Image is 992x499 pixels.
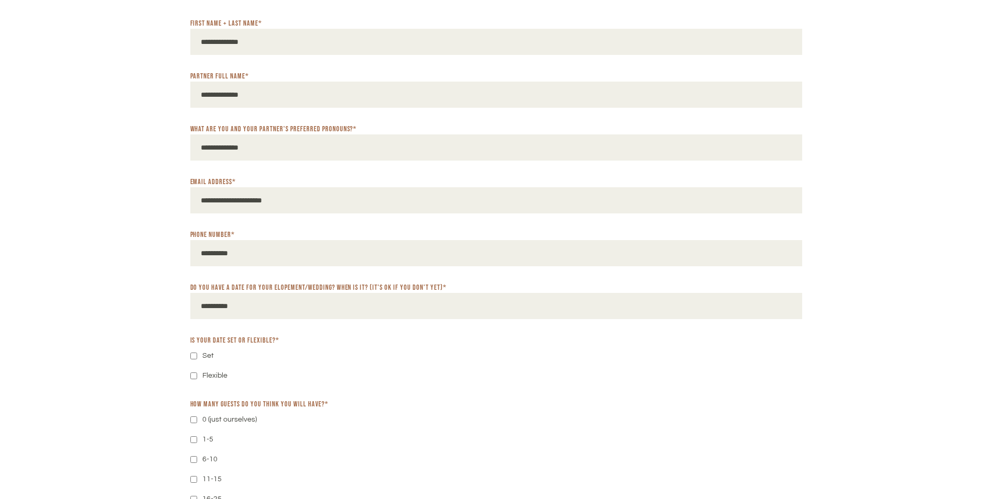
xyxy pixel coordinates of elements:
label: What are you and your partner's preferred pronouns? [190,124,357,134]
label: 6-10 [202,452,218,467]
label: Do you have a date for your elopement/wedding? When is it? (It's ok if you don't yet) [190,283,447,292]
label: How many guests do you think you will have? [190,400,328,409]
label: Phone Number [190,230,235,240]
label: Partner Full Name [190,72,249,81]
label: Flexible [202,368,227,383]
label: 11-15 [202,472,222,486]
label: Is your date set or flexible? [190,336,279,345]
label: 0 (just ourselves) [202,412,257,427]
label: Email address [190,177,236,187]
label: Set [202,348,214,363]
label: 1-5 [202,432,213,447]
label: First Name + Last Name [190,19,263,28]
